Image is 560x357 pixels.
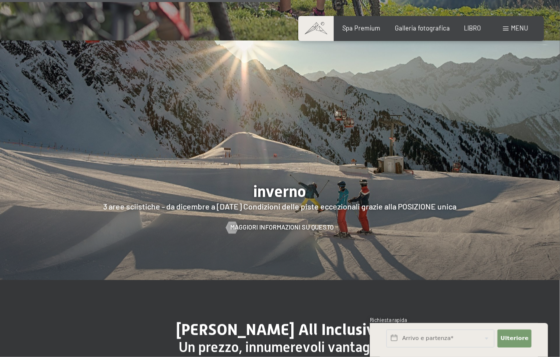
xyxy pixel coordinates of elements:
[343,24,381,32] a: Spa Premium
[395,24,450,32] a: Galleria fotografica
[500,335,528,341] font: Ulteriore
[179,339,381,355] font: Un prezzo, innumerevoli vantaggi
[370,317,407,323] font: Richiesta rapida
[177,320,384,339] font: [PERSON_NAME] All Inclusive
[497,329,531,347] button: Ulteriore
[464,24,481,32] a: LIBRO
[511,24,528,32] font: menu
[230,223,334,231] font: Maggiori informazioni su questo
[226,223,334,232] a: Maggiori informazioni su questo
